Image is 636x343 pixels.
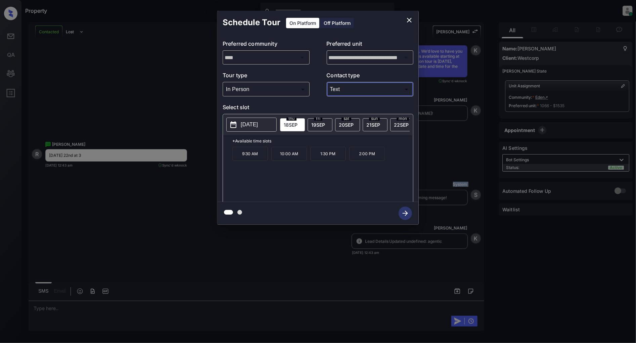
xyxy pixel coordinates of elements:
[223,71,310,82] p: Tour type
[320,18,354,28] div: Off Platform
[286,18,319,28] div: On Platform
[327,40,414,50] p: Preferred unit
[342,117,351,121] span: sat
[395,205,416,222] button: btn-next
[327,71,414,82] p: Contact type
[280,118,305,131] div: date-select
[363,118,388,131] div: date-select
[394,122,409,128] span: 22 SEP
[369,117,380,121] span: sun
[390,118,415,131] div: date-select
[226,118,277,132] button: [DATE]
[328,84,412,95] div: Text
[349,147,385,161] p: 2:00 PM
[241,121,258,129] p: [DATE]
[224,84,308,95] div: In Person
[223,103,413,114] p: Select slot
[339,122,354,128] span: 20 SEP
[366,122,380,128] span: 21 SEP
[271,147,307,161] p: 10:00 AM
[311,122,325,128] span: 19 SEP
[308,118,332,131] div: date-select
[403,13,416,27] button: close
[232,147,268,161] p: 9:30 AM
[217,11,286,34] h2: Schedule Tour
[335,118,360,131] div: date-select
[397,117,409,121] span: mon
[284,122,298,128] span: 18 SEP
[286,117,297,121] span: thu
[223,40,310,50] p: Preferred community
[310,147,346,161] p: 1:30 PM
[314,117,322,121] span: fri
[232,135,413,147] p: *Available time slots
